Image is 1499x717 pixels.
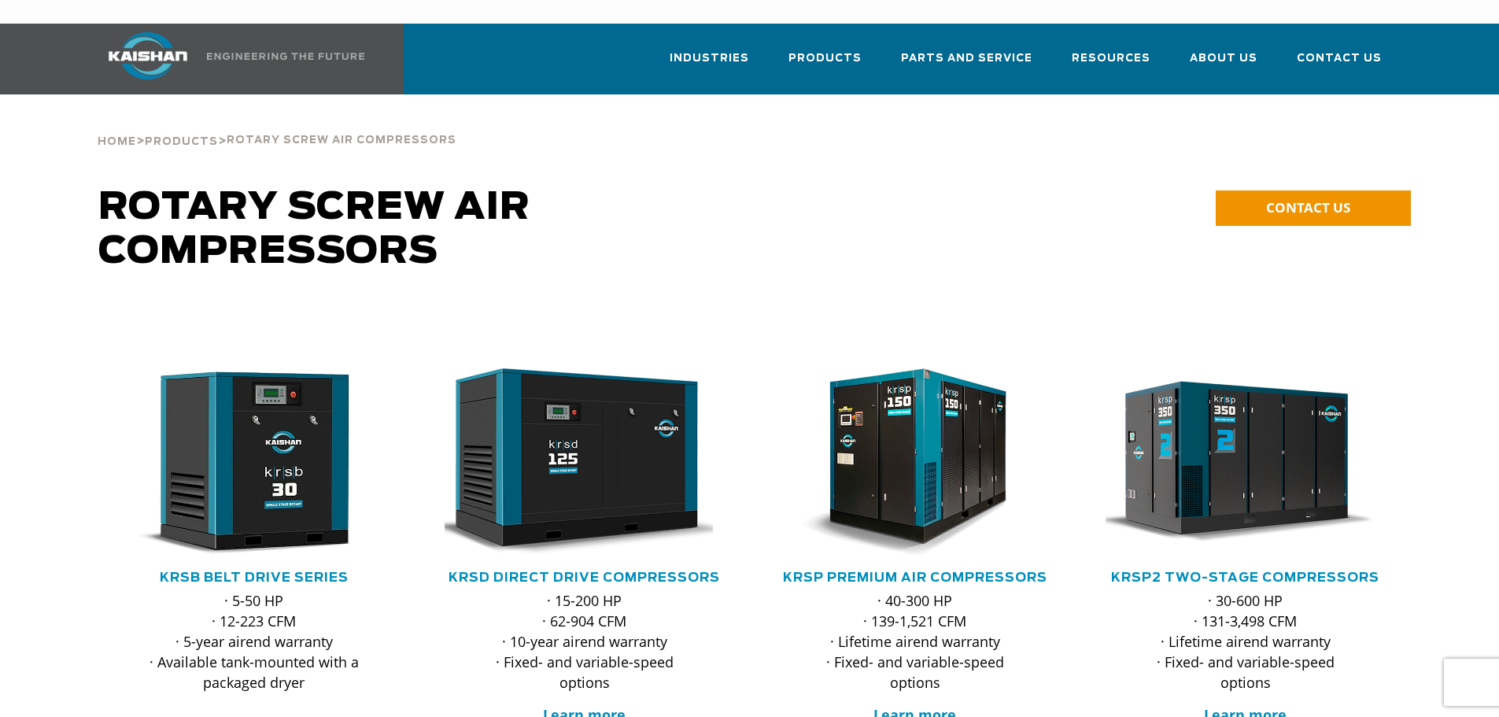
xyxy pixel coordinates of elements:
img: krsp350 [1094,368,1374,557]
p: · 30-600 HP · 131-3,498 CFM · Lifetime airend warranty · Fixed- and variable-speed options [1137,590,1354,693]
img: krsp150 [763,368,1043,557]
span: Parts and Service [901,50,1032,68]
div: > > [98,94,456,154]
a: KRSB Belt Drive Series [160,571,349,584]
a: KRSP Premium Air Compressors [783,571,1047,584]
a: Products [145,134,218,148]
div: krsd125 [445,368,725,557]
a: Products [788,38,862,91]
img: Engineering the future [207,53,364,60]
span: Resources [1072,50,1150,68]
p: · 15-200 HP · 62-904 CFM · 10-year airend warranty · Fixed- and variable-speed options [476,590,693,693]
span: Products [788,50,862,68]
div: krsp150 [775,368,1055,557]
img: kaishan logo [89,32,207,79]
a: About Us [1190,38,1257,91]
a: KRSD Direct Drive Compressors [449,571,720,584]
a: Home [98,134,136,148]
div: krsb30 [114,368,394,557]
img: krsb30 [102,368,382,557]
a: Industries [670,38,749,91]
a: Parts and Service [901,38,1032,91]
span: About Us [1190,50,1257,68]
div: krsp350 [1106,368,1386,557]
span: Home [98,137,136,147]
span: CONTACT US [1266,198,1350,216]
a: Kaishan USA [89,24,367,94]
span: Industries [670,50,749,68]
span: Products [145,137,218,147]
a: CONTACT US [1216,190,1411,226]
a: Resources [1072,38,1150,91]
span: Rotary Screw Air Compressors [98,189,530,271]
a: Contact Us [1297,38,1382,91]
p: · 40-300 HP · 139-1,521 CFM · Lifetime airend warranty · Fixed- and variable-speed options [807,590,1024,693]
a: KRSP2 Two-Stage Compressors [1111,571,1379,584]
span: Contact Us [1297,50,1382,68]
span: Rotary Screw Air Compressors [227,135,456,146]
img: krsd125 [433,368,713,557]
